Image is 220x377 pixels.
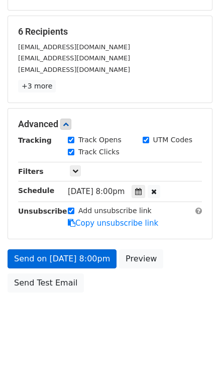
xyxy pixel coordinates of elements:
label: Track Opens [78,135,122,145]
h5: Advanced [18,119,202,130]
span: [DATE] 8:00pm [68,187,125,196]
iframe: Chat Widget [170,329,220,377]
strong: Filters [18,167,44,175]
a: Preview [119,249,163,268]
small: [EMAIL_ADDRESS][DOMAIN_NAME] [18,43,130,51]
a: Send Test Email [8,273,84,293]
strong: Schedule [18,186,54,195]
h5: 6 Recipients [18,26,202,37]
label: UTM Codes [153,135,192,145]
a: Copy unsubscribe link [68,219,158,228]
small: [EMAIL_ADDRESS][DOMAIN_NAME] [18,54,130,62]
strong: Tracking [18,136,52,144]
label: Track Clicks [78,147,120,157]
div: 聊天小组件 [170,329,220,377]
a: +3 more [18,80,56,92]
label: Add unsubscribe link [78,206,152,216]
small: [EMAIL_ADDRESS][DOMAIN_NAME] [18,66,130,73]
strong: Unsubscribe [18,207,67,215]
a: Send on [DATE] 8:00pm [8,249,117,268]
